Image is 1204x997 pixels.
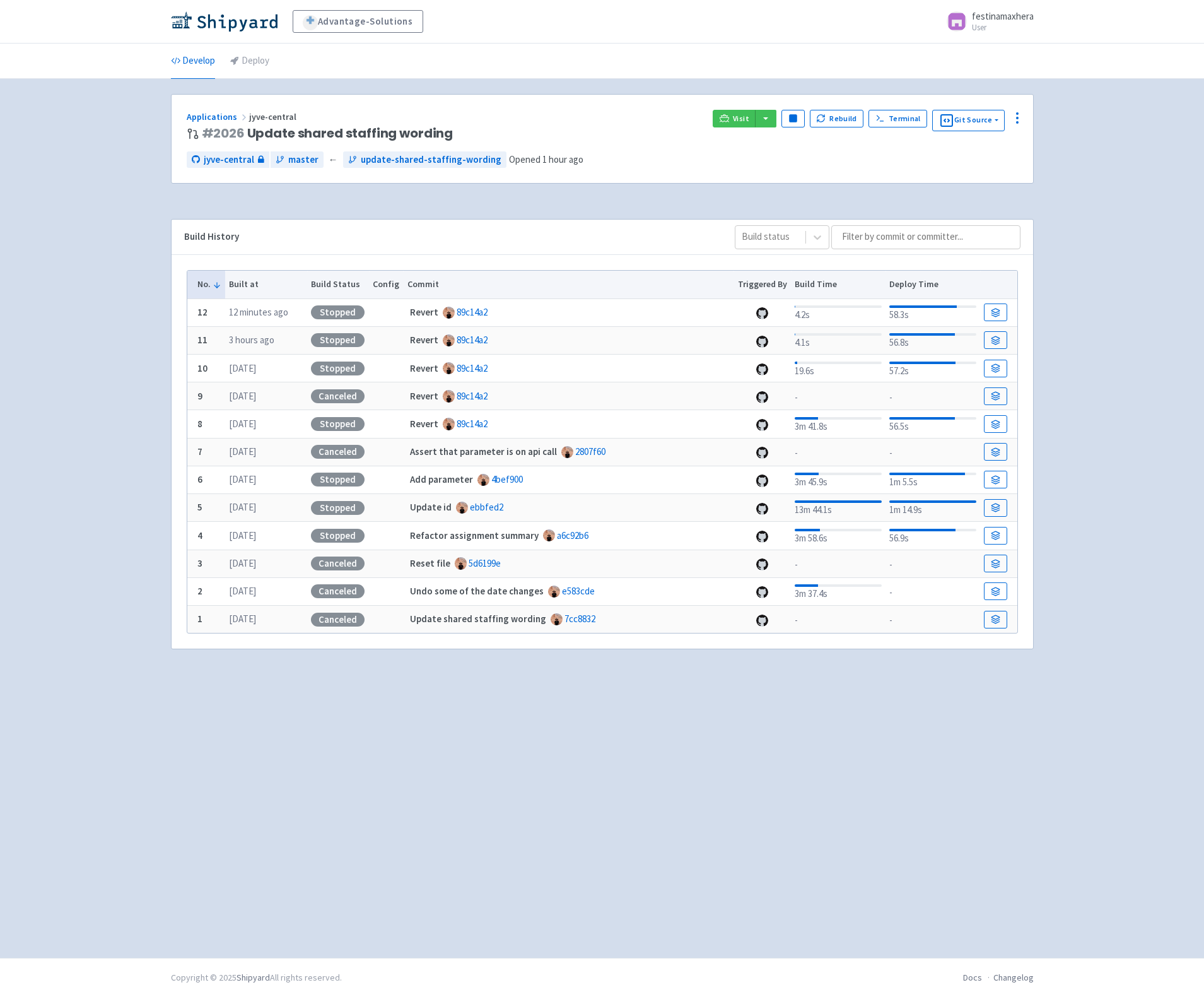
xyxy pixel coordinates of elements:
th: Triggered By [734,271,791,298]
a: Deploy [230,44,269,79]
div: 56.8s [889,331,976,350]
div: - [889,555,976,572]
time: [DATE] [229,445,256,457]
a: 89c14a2 [457,362,488,374]
div: 3m 37.4s [795,582,881,601]
div: 13m 44.1s [795,498,881,517]
button: Git Source [932,110,1005,131]
input: Filter by commit or committer... [831,225,1020,249]
button: Pause [781,110,804,127]
div: Canceled [311,389,365,403]
a: Advantage-Solutions [293,10,423,33]
a: Build Details [984,443,1007,461]
button: Rebuild [810,110,864,127]
a: Terminal [868,110,927,127]
div: Canceled [311,584,365,598]
button: No. [197,278,221,291]
a: 89c14a2 [457,418,488,430]
div: Stopped [311,333,365,347]
a: Build Details [984,331,1007,349]
a: master [271,151,324,168]
b: 2 [197,585,202,597]
div: Copyright © 2025 All rights reserved. [171,971,342,984]
a: e583cde [562,585,595,597]
div: 3m 41.8s [795,415,881,434]
div: - [889,388,976,405]
b: 7 [197,445,202,457]
a: 2807f60 [575,445,605,457]
b: 9 [197,390,202,402]
a: Visit [713,110,756,127]
a: Docs [963,972,982,983]
div: Stopped [311,529,365,543]
strong: Undo some of the date changes [410,585,544,597]
time: [DATE] [229,529,256,541]
a: Build Details [984,304,1007,321]
div: 4.1s [795,331,881,350]
div: 3m 58.6s [795,526,881,546]
a: update-shared-staffing-wording [343,151,506,168]
div: Stopped [311,501,365,515]
strong: Update id [410,501,452,513]
strong: Revert [410,418,438,430]
b: 4 [197,529,202,541]
b: 10 [197,362,207,374]
a: Build Details [984,471,1007,488]
div: 1m 5.5s [889,470,976,490]
a: jyve-central [187,151,269,168]
div: - [889,583,976,600]
time: 1 hour ago [542,153,583,165]
a: ebbfed2 [470,501,503,513]
strong: Reset file [410,557,450,569]
time: 3 hours ago [229,334,274,346]
a: #2026 [202,124,245,142]
b: 1 [197,613,202,625]
div: 1m 14.9s [889,498,976,517]
a: 89c14a2 [457,306,488,318]
time: [DATE] [229,585,256,597]
strong: Update shared staffing wording [410,613,546,625]
span: Visit [733,114,749,124]
time: [DATE] [229,362,256,374]
div: Canceled [311,557,365,570]
a: 89c14a2 [457,390,488,402]
span: update-shared-staffing-wording [361,153,501,167]
div: - [889,444,976,461]
strong: Revert [410,334,438,346]
strong: Refactor assignment summary [410,529,539,541]
strong: Revert [410,306,438,318]
div: Canceled [311,445,365,459]
div: Stopped [311,305,365,319]
time: [DATE] [229,418,256,430]
th: Built at [225,271,307,298]
div: 3m 45.9s [795,470,881,490]
a: Build Details [984,499,1007,517]
th: Build Status [307,271,369,298]
a: Build Details [984,387,1007,405]
time: [DATE] [229,557,256,569]
th: Build Time [791,271,885,298]
a: 5d6199e [469,557,501,569]
a: Build Details [984,360,1007,377]
span: jyve-central [249,111,298,122]
div: - [795,444,881,461]
span: jyve-central [204,153,254,167]
div: - [795,555,881,572]
div: - [795,611,881,628]
strong: Revert [410,362,438,374]
div: Stopped [311,473,365,487]
div: Build History [184,230,715,244]
time: [DATE] [229,473,256,485]
time: 12 minutes ago [229,306,288,318]
b: 3 [197,557,202,569]
div: 56.9s [889,526,976,546]
div: 56.5s [889,415,976,434]
b: 6 [197,473,202,485]
b: 12 [197,306,207,318]
span: master [288,153,319,167]
span: Opened [509,153,583,165]
a: 7cc8832 [564,613,595,625]
a: Shipyard [237,972,270,983]
div: Canceled [311,613,365,627]
div: 58.3s [889,303,976,322]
